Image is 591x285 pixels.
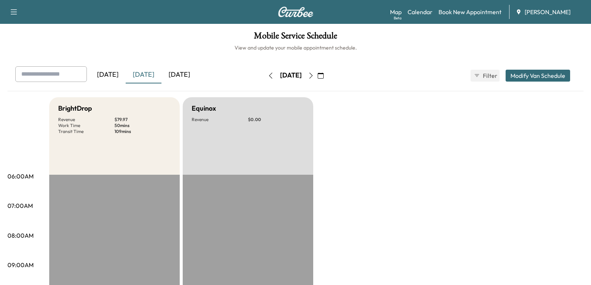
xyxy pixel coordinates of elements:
p: 07:00AM [7,201,33,210]
div: [DATE] [126,66,161,83]
h6: View and update your mobile appointment schedule. [7,44,584,51]
a: Book New Appointment [438,7,502,16]
img: Curbee Logo [278,7,314,17]
span: Filter [483,71,496,80]
button: Filter [471,70,500,82]
button: Modify Van Schedule [506,70,570,82]
p: 109 mins [114,129,171,134]
h5: Equinox [192,103,216,114]
p: $ 79.97 [114,117,171,123]
p: 50 mins [114,123,171,129]
p: 06:00AM [7,172,34,181]
p: 09:00AM [7,260,34,269]
p: Transit Time [58,129,114,134]
p: 08:00AM [7,231,34,240]
a: Calendar [408,7,433,16]
span: [PERSON_NAME] [525,7,570,16]
p: Revenue [58,117,114,123]
h1: Mobile Service Schedule [7,31,584,44]
a: MapBeta [390,7,402,16]
p: Revenue [192,117,248,123]
div: [DATE] [161,66,197,83]
h5: BrightDrop [58,103,92,114]
p: Work Time [58,123,114,129]
div: [DATE] [90,66,126,83]
div: [DATE] [280,71,302,80]
p: $ 0.00 [248,117,304,123]
div: Beta [394,15,402,21]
